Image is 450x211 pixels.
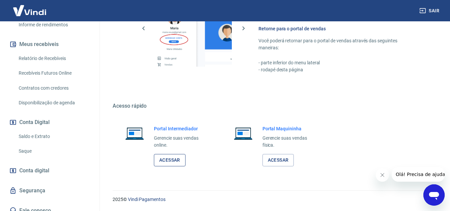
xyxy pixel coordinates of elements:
[19,166,49,175] span: Conta digital
[4,5,56,10] span: Olá! Precisa de ajuda?
[113,103,434,109] h5: Acesso rápido
[229,125,257,141] img: Imagem de um notebook aberto
[423,184,445,206] iframe: Botão para abrir a janela de mensagens
[16,81,92,95] a: Contratos com credores
[16,144,92,158] a: Saque
[258,37,418,51] p: Você poderá retornar para o portal de vendas através das seguintes maneiras:
[258,25,418,32] h6: Retorne para o portal de vendas
[262,125,318,132] h6: Portal Maquininha
[16,52,92,65] a: Relatório de Recebíveis
[262,154,294,166] a: Acessar
[8,115,92,130] button: Conta Digital
[376,168,389,182] iframe: Fechar mensagem
[113,196,434,203] p: 2025 ©
[154,154,186,166] a: Acessar
[392,167,445,182] iframe: Mensagem da empresa
[16,18,92,32] a: Informe de rendimentos
[8,183,92,198] a: Segurança
[121,125,149,141] img: Imagem de um notebook aberto
[8,163,92,178] a: Conta digital
[418,5,442,17] button: Sair
[154,125,209,132] h6: Portal Intermediador
[16,66,92,80] a: Recebíveis Futuros Online
[262,135,318,149] p: Gerencie suas vendas física.
[154,135,209,149] p: Gerencie suas vendas online.
[258,66,418,73] p: - rodapé desta página
[8,37,92,52] button: Meus recebíveis
[16,130,92,143] a: Saldo e Extrato
[16,96,92,110] a: Disponibilização de agenda
[258,59,418,66] p: - parte inferior do menu lateral
[128,197,166,202] a: Vindi Pagamentos
[8,0,51,21] img: Vindi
